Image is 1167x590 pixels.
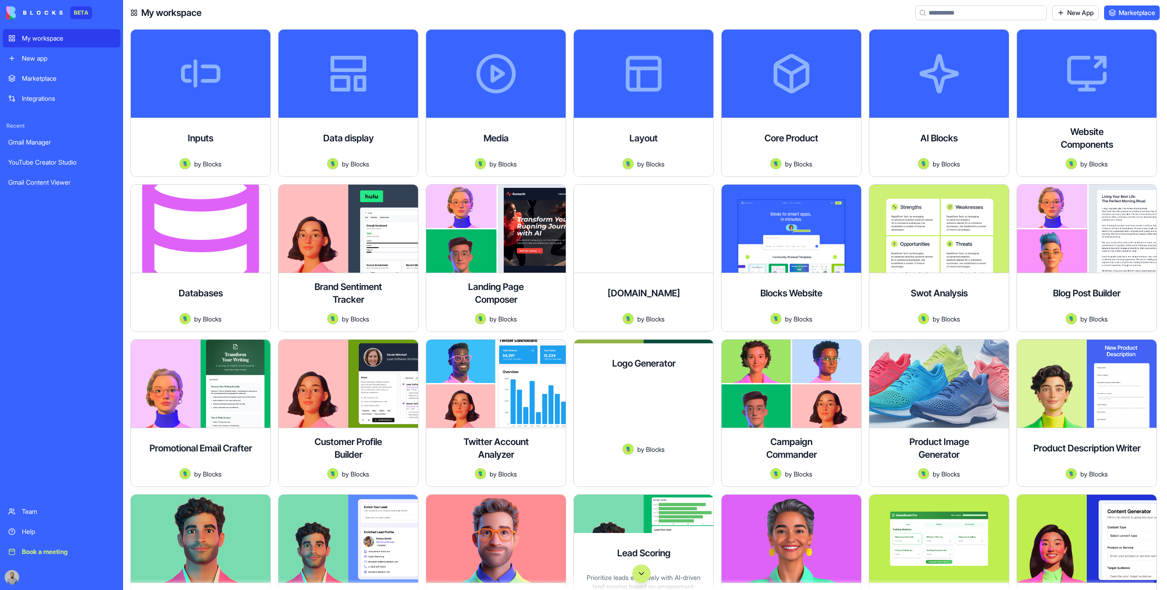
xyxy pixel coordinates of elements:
[721,339,862,487] a: Campaign CommanderAvatarbyBlocks
[483,132,508,145] h4: Media
[498,159,517,169] span: Blocks
[770,313,781,324] img: Avatar
[498,469,517,479] span: Blocks
[460,435,532,461] h4: Twitter Account Analyzer
[5,570,19,585] img: image_123650291_bsq8ao.jpg
[637,445,644,454] span: by
[351,469,369,479] span: Blocks
[608,287,680,300] h4: [DOMAIN_NAME]
[475,313,486,324] img: Avatar
[1050,125,1123,151] h4: Website Components
[3,153,120,171] a: YouTube Creator Studio
[278,339,418,487] a: Customer Profile BuilderAvatarbyBlocks
[6,6,92,19] a: BETA
[327,313,338,324] img: Avatar
[130,29,271,177] a: InputsAvatarbyBlocks
[323,132,373,145] h4: Data display
[203,159,222,169] span: Blocks
[1066,158,1077,169] img: Avatar
[1066,468,1077,479] img: Avatar
[475,468,486,479] img: Avatar
[573,29,714,177] a: LayoutAvatarbyBlocks
[8,138,115,147] div: Gmail Manager
[342,159,349,169] span: by
[941,469,960,479] span: Blocks
[1080,314,1087,324] span: by
[194,159,201,169] span: by
[22,94,115,103] div: Integrations
[920,132,958,145] h4: AI Blocks
[869,29,1009,177] a: AI BlocksAvatarbyBlocks
[760,287,822,300] h4: Blocks Website
[637,159,644,169] span: by
[490,159,496,169] span: by
[623,444,634,455] img: Avatar
[3,133,120,151] a: Gmail Manager
[342,469,349,479] span: by
[623,313,634,324] img: Avatar
[3,543,120,561] a: Book a meeting
[770,468,781,479] img: Avatar
[141,6,201,19] h4: My workspace
[755,435,828,461] h4: Campaign Commander
[22,34,115,43] div: My workspace
[475,158,486,169] img: Avatar
[180,468,191,479] img: Avatar
[573,184,714,332] a: [DOMAIN_NAME]AvatarbyBlocks
[933,469,940,479] span: by
[933,159,940,169] span: by
[278,29,418,177] a: Data displayAvatarbyBlocks
[918,313,929,324] img: Avatar
[785,159,792,169] span: by
[646,314,665,324] span: Blocks
[764,132,818,145] h4: Core Product
[623,158,634,169] img: Avatar
[573,339,714,487] a: Logo GeneratorAvatarbyBlocks
[498,314,517,324] span: Blocks
[342,314,349,324] span: by
[646,445,665,454] span: Blocks
[1104,5,1160,20] a: Marketplace
[8,158,115,167] div: YouTube Creator Studio
[278,184,418,332] a: Brand Sentiment TrackerAvatarbyBlocks
[490,314,496,324] span: by
[203,469,222,479] span: Blocks
[1080,469,1087,479] span: by
[3,89,120,108] a: Integrations
[612,357,676,370] h4: Logo Generator
[632,564,651,583] button: Scroll to bottom
[903,435,976,461] h4: Product Image Generator
[203,314,222,324] span: Blocks
[3,69,120,88] a: Marketplace
[1017,339,1157,487] a: Product Description WriterAvatarbyBlocks
[1017,29,1157,177] a: Website ComponentsAvatarbyBlocks
[1080,159,1087,169] span: by
[460,280,532,306] h4: Landing Page Composer
[869,184,1009,332] a: Swot AnalysisAvatarbyBlocks
[941,159,960,169] span: Blocks
[22,54,115,63] div: New app
[1089,314,1108,324] span: Blocks
[1052,5,1099,20] a: New App
[180,313,191,324] img: Avatar
[794,469,812,479] span: Blocks
[351,159,369,169] span: Blocks
[70,6,92,19] div: BETA
[179,287,223,300] h4: Databases
[22,527,115,536] div: Help
[327,468,338,479] img: Avatar
[3,523,120,541] a: Help
[3,49,120,67] a: New app
[312,435,385,461] h4: Customer Profile Builder
[8,178,115,187] div: Gmail Content Viewer
[490,469,496,479] span: by
[1089,159,1108,169] span: Blocks
[22,74,115,83] div: Marketplace
[426,29,566,177] a: MediaAvatarbyBlocks
[194,469,201,479] span: by
[617,547,671,559] h4: Lead Scoring
[426,339,566,487] a: Twitter Account AnalyzerAvatarbyBlocks
[3,173,120,191] a: Gmail Content Viewer
[785,314,792,324] span: by
[721,184,862,332] a: Blocks WebsiteAvatarbyBlocks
